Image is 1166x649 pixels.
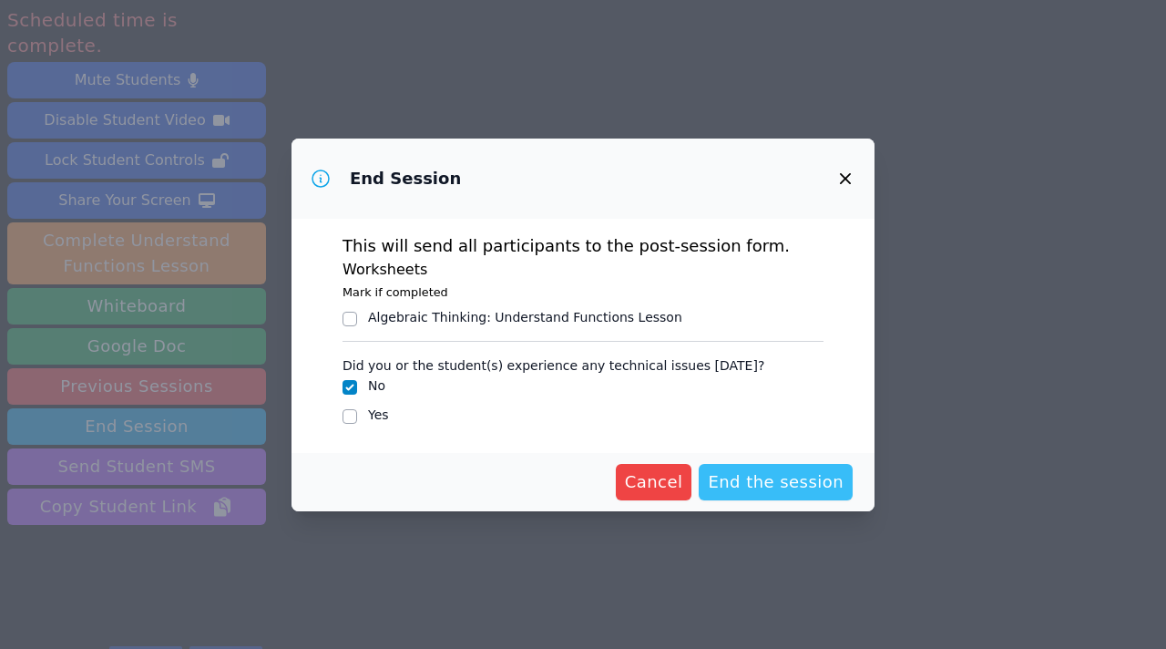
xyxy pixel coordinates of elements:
p: This will send all participants to the post-session form. [343,233,823,259]
small: Mark if completed [343,285,448,299]
label: Yes [368,407,389,422]
label: No [368,378,385,393]
h3: Worksheets [343,259,823,281]
div: Algebraic Thinking : Understand Functions Lesson [368,308,682,326]
button: End the session [699,464,853,500]
span: End the session [708,469,844,495]
legend: Did you or the student(s) experience any technical issues [DATE]? [343,349,764,376]
button: Cancel [616,464,692,500]
h3: End Session [350,168,461,190]
span: Cancel [625,469,683,495]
